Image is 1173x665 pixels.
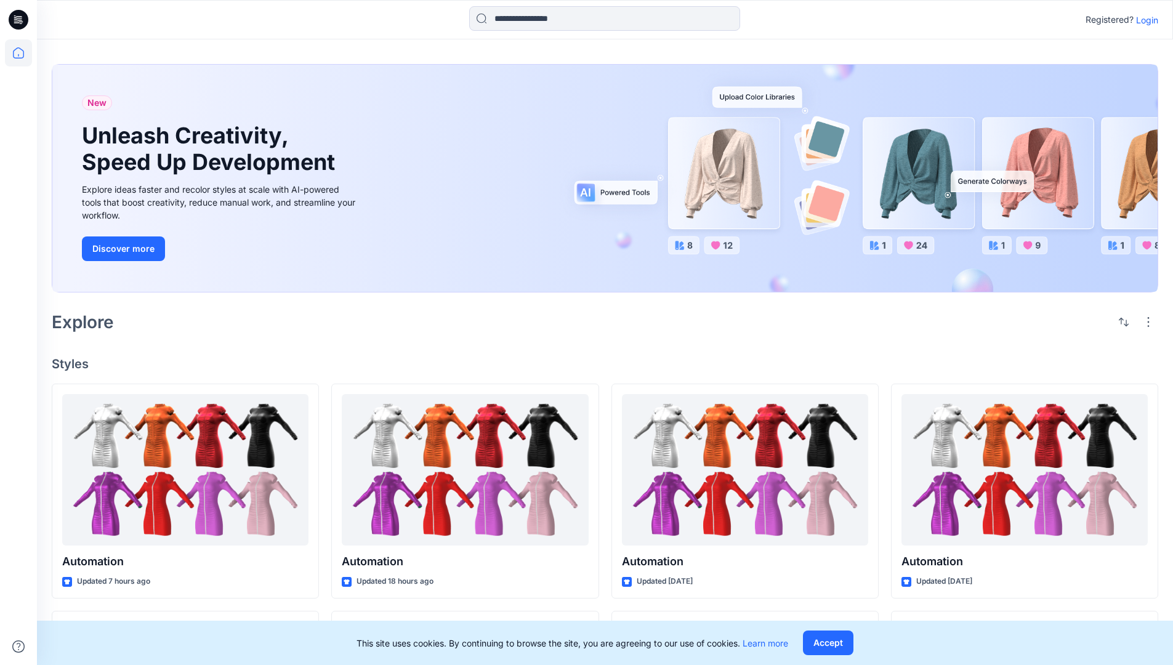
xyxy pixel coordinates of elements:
[52,312,114,332] h2: Explore
[342,553,588,570] p: Automation
[622,553,868,570] p: Automation
[901,394,1148,546] a: Automation
[743,638,788,648] a: Learn more
[901,553,1148,570] p: Automation
[357,575,433,588] p: Updated 18 hours ago
[916,575,972,588] p: Updated [DATE]
[803,631,853,655] button: Accept
[637,575,693,588] p: Updated [DATE]
[1136,14,1158,26] p: Login
[87,95,107,110] span: New
[62,553,308,570] p: Automation
[52,357,1158,371] h4: Styles
[622,394,868,546] a: Automation
[82,236,359,261] a: Discover more
[82,236,165,261] button: Discover more
[82,183,359,222] div: Explore ideas faster and recolor styles at scale with AI-powered tools that boost creativity, red...
[357,637,788,650] p: This site uses cookies. By continuing to browse the site, you are agreeing to our use of cookies.
[1086,12,1134,27] p: Registered?
[342,394,588,546] a: Automation
[62,394,308,546] a: Automation
[77,575,150,588] p: Updated 7 hours ago
[82,123,341,175] h1: Unleash Creativity, Speed Up Development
